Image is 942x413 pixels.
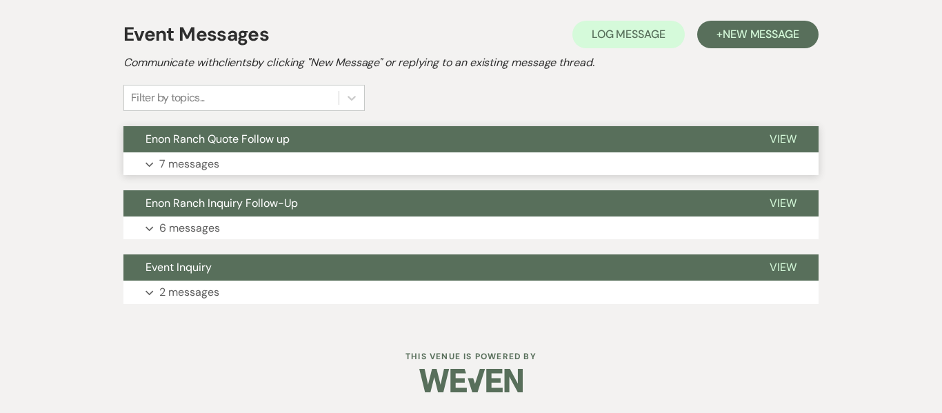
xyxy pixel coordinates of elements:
h1: Event Messages [123,20,269,49]
button: Event Inquiry [123,254,748,281]
div: Filter by topics... [131,90,205,106]
img: Weven Logo [419,356,523,405]
button: View [748,190,819,216]
p: 2 messages [159,283,219,301]
span: Enon Ranch Inquiry Follow-Up [146,196,298,210]
span: View [770,196,796,210]
p: 6 messages [159,219,220,237]
button: 7 messages [123,152,819,176]
button: Enon Ranch Quote Follow up [123,126,748,152]
button: View [748,254,819,281]
button: Enon Ranch Inquiry Follow-Up [123,190,748,216]
span: Event Inquiry [146,260,212,274]
p: 7 messages [159,155,219,173]
button: 2 messages [123,281,819,304]
span: Enon Ranch Quote Follow up [146,132,290,146]
span: Log Message [592,27,665,41]
span: New Message [723,27,799,41]
button: Log Message [572,21,685,48]
button: View [748,126,819,152]
h2: Communicate with clients by clicking "New Message" or replying to an existing message thread. [123,54,819,71]
button: +New Message [697,21,819,48]
span: View [770,260,796,274]
button: 6 messages [123,216,819,240]
span: View [770,132,796,146]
